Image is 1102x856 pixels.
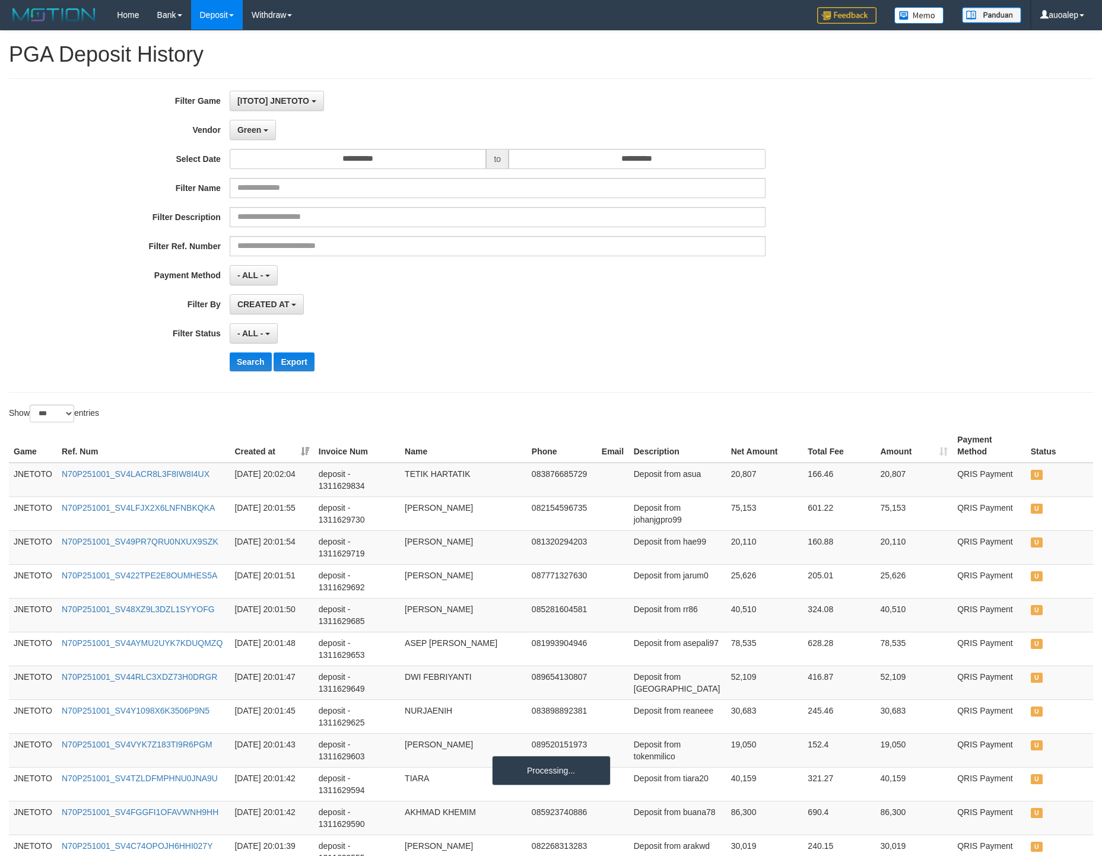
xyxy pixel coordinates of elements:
[952,699,1025,733] td: QRIS Payment
[803,632,875,666] td: 628.28
[952,530,1025,564] td: QRIS Payment
[876,497,953,530] td: 75,153
[1031,808,1043,818] span: UNPAID
[527,733,597,767] td: 089520151973
[274,352,314,371] button: Export
[62,469,209,479] a: N70P251001_SV4LACR8L3F8IW8I4UX
[629,699,726,733] td: Deposit from reaneee
[1031,740,1043,750] span: UNPAID
[62,571,217,580] a: N70P251001_SV422TPE2E8OUMHES5A
[230,429,313,463] th: Created at: activate to sort column ascending
[726,666,804,699] td: 52,109
[527,666,597,699] td: 089654130807
[9,530,57,564] td: JNETOTO
[9,497,57,530] td: JNETOTO
[527,463,597,497] td: 083876685729
[400,429,527,463] th: Name
[629,429,726,463] th: Description
[230,530,313,564] td: [DATE] 20:01:54
[9,767,57,801] td: JNETOTO
[1031,673,1043,683] span: UNPAID
[62,672,217,682] a: N70P251001_SV44RLC3XDZ73H0DRGR
[527,598,597,632] td: 085281604581
[314,497,400,530] td: deposit - 1311629730
[230,733,313,767] td: [DATE] 20:01:43
[400,801,527,835] td: AKHMAD KHEMIM
[629,767,726,801] td: Deposit from tiara20
[400,767,527,801] td: TIARA
[1031,470,1043,480] span: UNPAID
[803,767,875,801] td: 321.27
[876,767,953,801] td: 40,159
[876,564,953,598] td: 25,626
[803,666,875,699] td: 416.87
[237,125,261,135] span: Green
[9,632,57,666] td: JNETOTO
[62,638,223,648] a: N70P251001_SV4AYMU2UYK7KDUQMZQ
[492,756,611,785] div: Processing...
[629,497,726,530] td: Deposit from johanjgpro99
[230,294,304,314] button: CREATED AT
[62,740,212,749] a: N70P251001_SV4VYK7Z183TI9R6PGM
[230,699,313,733] td: [DATE] 20:01:45
[230,497,313,530] td: [DATE] 20:01:55
[1031,537,1043,548] span: UNPAID
[876,598,953,632] td: 40,510
[314,666,400,699] td: deposit - 1311629649
[237,300,290,309] span: CREATED AT
[62,604,215,614] a: N70P251001_SV48XZ9L3DZL1SYYOFG
[726,564,804,598] td: 25,626
[400,530,527,564] td: [PERSON_NAME]
[230,767,313,801] td: [DATE] 20:01:42
[314,767,400,801] td: deposit - 1311629594
[876,801,953,835] td: 86,300
[876,666,953,699] td: 52,109
[314,632,400,666] td: deposit - 1311629653
[876,429,953,463] th: Amount: activate to sort column ascending
[876,632,953,666] td: 78,535
[486,149,509,169] span: to
[527,429,597,463] th: Phone
[62,537,218,546] a: N70P251001_SV49PR7QRU0NXUX9SZK
[876,699,953,733] td: 30,683
[230,666,313,699] td: [DATE] 20:01:47
[1031,842,1043,852] span: UNPAID
[9,43,1093,66] h1: PGA Deposit History
[230,632,313,666] td: [DATE] 20:01:48
[9,6,99,24] img: MOTION_logo.png
[57,429,230,463] th: Ref. Num
[803,801,875,835] td: 690.4
[876,530,953,564] td: 20,110
[629,564,726,598] td: Deposit from jarum0
[952,429,1025,463] th: Payment Method
[230,801,313,835] td: [DATE] 20:01:42
[314,801,400,835] td: deposit - 1311629590
[230,91,324,111] button: [ITOTO] JNETOTO
[314,699,400,733] td: deposit - 1311629625
[62,774,218,783] a: N70P251001_SV4TZLDFMPHNU0JNA9U
[230,265,278,285] button: - ALL -
[726,497,804,530] td: 75,153
[30,405,74,422] select: Showentries
[726,463,804,497] td: 20,807
[400,699,527,733] td: NURJAENIH
[1031,504,1043,514] span: UNPAID
[876,733,953,767] td: 19,050
[62,706,209,715] a: N70P251001_SV4Y1098X6K3506P9N5
[952,666,1025,699] td: QRIS Payment
[803,429,875,463] th: Total Fee
[314,429,400,463] th: Invoice Num
[876,463,953,497] td: 20,807
[314,530,400,564] td: deposit - 1311629719
[726,767,804,801] td: 40,159
[230,120,276,140] button: Green
[629,598,726,632] td: Deposit from rr86
[314,564,400,598] td: deposit - 1311629692
[629,801,726,835] td: Deposit from buana78
[629,733,726,767] td: Deposit from tokenmilico
[962,7,1021,23] img: panduan.png
[1031,605,1043,615] span: UNPAID
[9,463,57,497] td: JNETOTO
[1031,707,1043,717] span: UNPAID
[894,7,944,24] img: Button%20Memo.svg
